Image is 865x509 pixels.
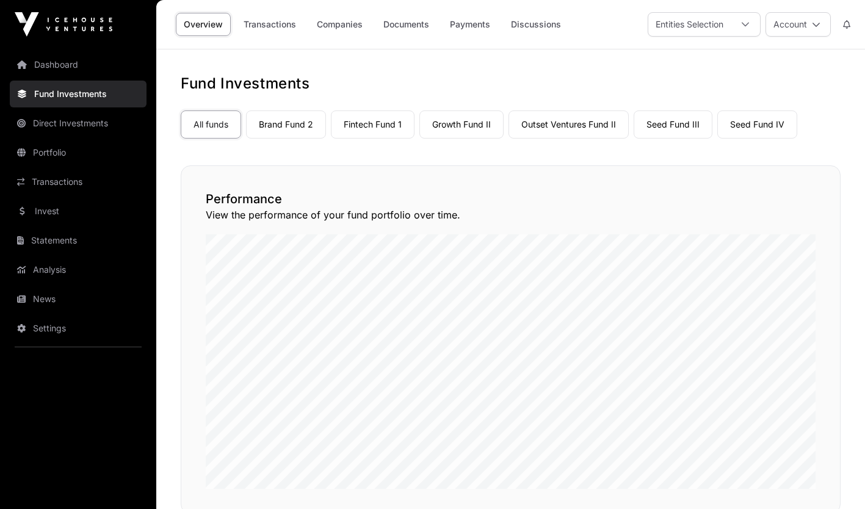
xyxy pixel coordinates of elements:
[375,13,437,36] a: Documents
[15,12,112,37] img: Icehouse Ventures Logo
[765,12,831,37] button: Account
[648,13,731,36] div: Entities Selection
[176,13,231,36] a: Overview
[10,110,147,137] a: Direct Investments
[10,286,147,312] a: News
[246,110,326,139] a: Brand Fund 2
[634,110,712,139] a: Seed Fund III
[10,198,147,225] a: Invest
[10,227,147,254] a: Statements
[10,139,147,166] a: Portfolio
[442,13,498,36] a: Payments
[206,208,816,222] p: View the performance of your fund portfolio over time.
[10,81,147,107] a: Fund Investments
[181,74,841,93] h1: Fund Investments
[309,13,371,36] a: Companies
[10,315,147,342] a: Settings
[236,13,304,36] a: Transactions
[181,110,241,139] a: All funds
[10,168,147,195] a: Transactions
[419,110,504,139] a: Growth Fund II
[10,51,147,78] a: Dashboard
[10,256,147,283] a: Analysis
[717,110,797,139] a: Seed Fund IV
[509,110,629,139] a: Outset Ventures Fund II
[206,190,816,208] h2: Performance
[331,110,414,139] a: Fintech Fund 1
[503,13,569,36] a: Discussions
